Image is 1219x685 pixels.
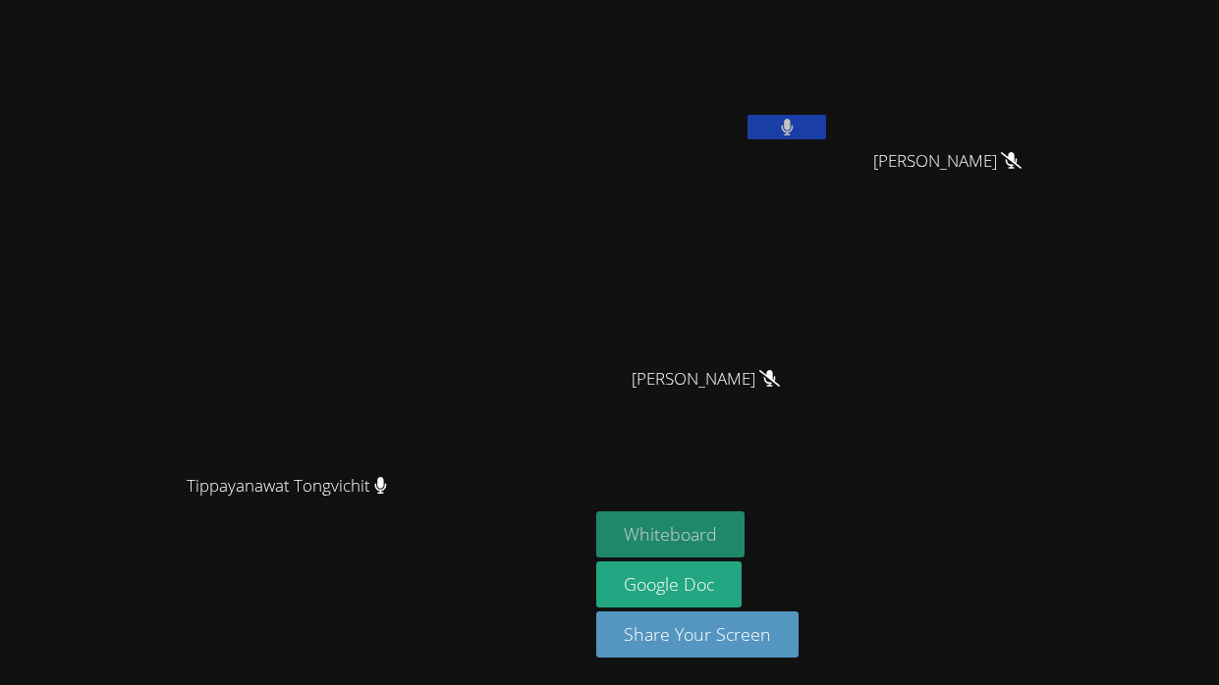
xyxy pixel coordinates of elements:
span: [PERSON_NAME] [632,365,780,394]
button: Share Your Screen [596,611,799,658]
span: Tippayanawat Tongvichit [187,472,387,501]
a: Google Doc [596,561,742,607]
button: Whiteboard [596,511,745,557]
span: [PERSON_NAME] [873,147,1022,176]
